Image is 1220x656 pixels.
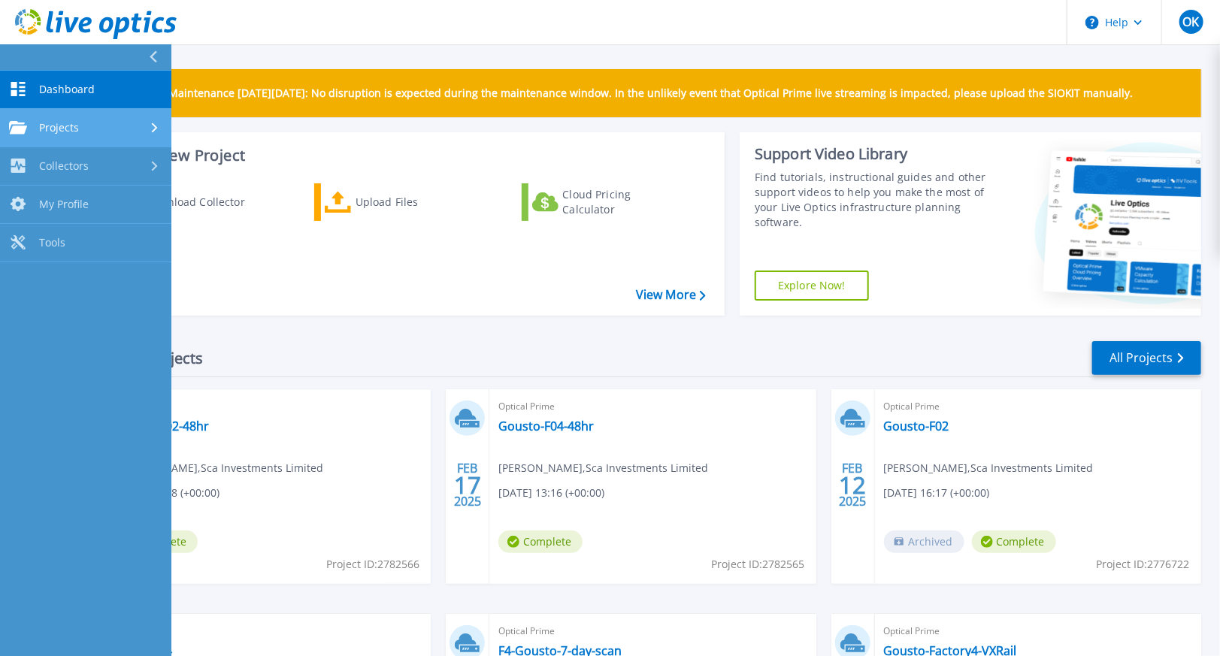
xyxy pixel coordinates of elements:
[114,460,323,476] span: [PERSON_NAME] , Sca Investments Limited
[107,147,705,164] h3: Start a New Project
[498,485,604,501] span: [DATE] 13:16 (+00:00)
[1182,16,1199,28] span: OK
[636,288,706,302] a: View More
[453,458,482,512] div: FEB 2025
[112,87,1134,99] p: Scheduled Maintenance [DATE][DATE]: No disruption is expected during the maintenance window. In t...
[1092,341,1201,375] a: All Projects
[356,187,476,217] div: Upload Files
[884,419,949,434] a: Gousto-F02
[454,479,481,491] span: 17
[884,398,1192,415] span: Optical Prime
[39,198,89,211] span: My Profile
[838,458,867,512] div: FEB 2025
[712,556,805,573] span: Project ID: 2782565
[884,485,990,501] span: [DATE] 16:17 (+00:00)
[884,460,1094,476] span: [PERSON_NAME] , Sca Investments Limited
[522,183,689,221] a: Cloud Pricing Calculator
[1097,556,1190,573] span: Project ID: 2776722
[39,121,79,135] span: Projects
[498,531,583,553] span: Complete
[498,460,708,476] span: [PERSON_NAME] , Sca Investments Limited
[114,623,422,639] span: Optical Prime
[755,170,988,230] div: Find tutorials, instructional guides and other support videos to help you make the most of your L...
[972,531,1056,553] span: Complete
[145,187,265,217] div: Download Collector
[755,144,988,164] div: Support Video Library
[107,183,274,221] a: Download Collector
[39,236,65,249] span: Tools
[562,187,683,217] div: Cloud Pricing Calculator
[884,623,1192,639] span: Optical Prime
[326,556,419,573] span: Project ID: 2782566
[839,479,866,491] span: 12
[498,419,594,434] a: Gousto-F04-48hr
[114,398,422,415] span: Optical Prime
[498,398,807,415] span: Optical Prime
[884,531,964,553] span: Archived
[39,83,95,96] span: Dashboard
[498,623,807,639] span: Optical Prime
[39,159,89,173] span: Collectors
[755,271,869,301] a: Explore Now!
[314,183,482,221] a: Upload Files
